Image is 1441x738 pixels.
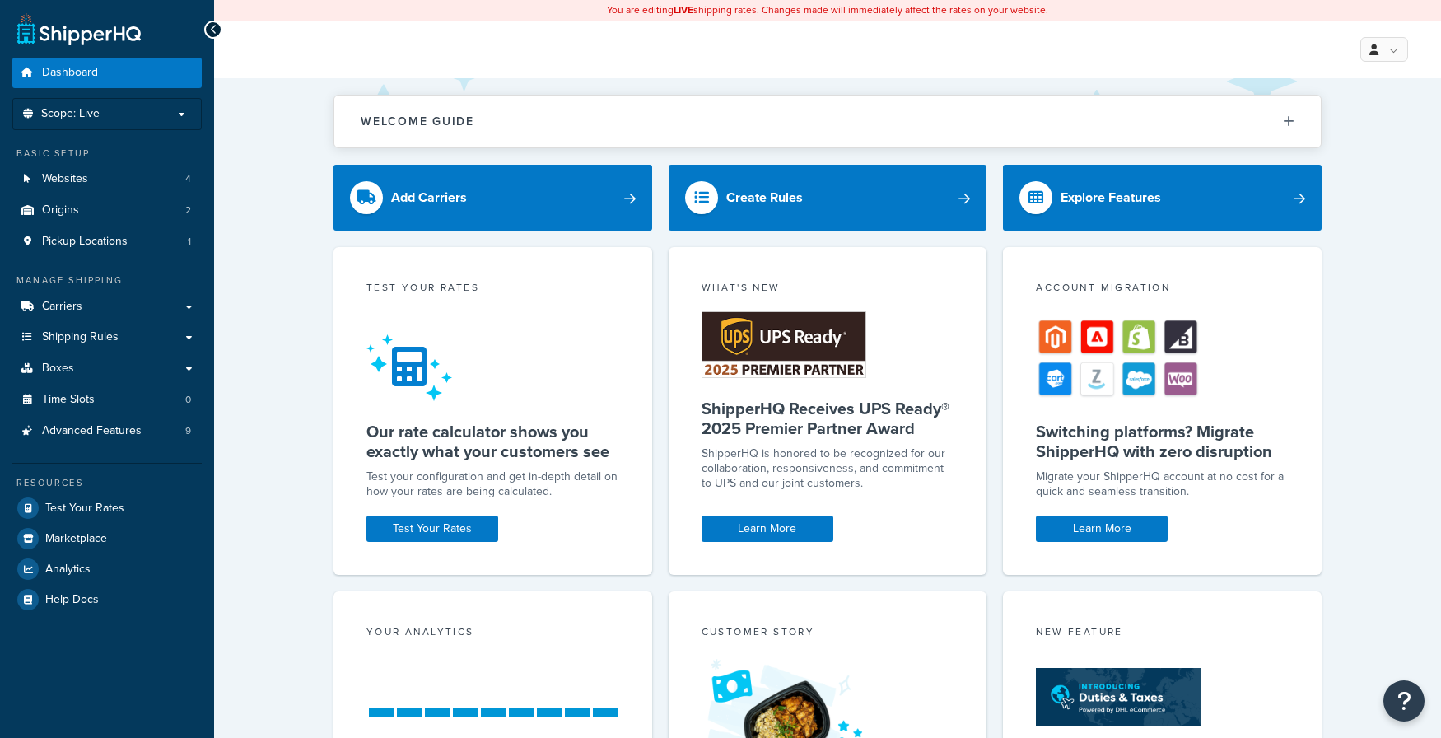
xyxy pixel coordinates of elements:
[391,186,467,209] div: Add Carriers
[188,235,191,249] span: 1
[12,416,202,446] a: Advanced Features9
[12,476,202,490] div: Resources
[669,165,987,231] a: Create Rules
[12,227,202,257] li: Pickup Locations
[1036,280,1289,299] div: Account Migration
[1036,469,1289,499] div: Migrate your ShipperHQ account at no cost for a quick and seamless transition.
[42,330,119,344] span: Shipping Rules
[1036,422,1289,461] h5: Switching platforms? Migrate ShipperHQ with zero disruption
[361,115,474,128] h2: Welcome Guide
[185,393,191,407] span: 0
[12,227,202,257] a: Pickup Locations1
[45,563,91,577] span: Analytics
[702,280,954,299] div: What's New
[674,2,693,17] b: LIVE
[185,172,191,186] span: 4
[726,186,803,209] div: Create Rules
[12,322,202,353] a: Shipping Rules
[12,292,202,322] a: Carriers
[41,107,100,121] span: Scope: Live
[185,203,191,217] span: 2
[42,393,95,407] span: Time Slots
[42,203,79,217] span: Origins
[42,362,74,376] span: Boxes
[12,273,202,287] div: Manage Shipping
[12,147,202,161] div: Basic Setup
[1036,624,1289,643] div: New Feature
[12,195,202,226] li: Origins
[366,422,619,461] h5: Our rate calculator shows you exactly what your customers see
[12,493,202,523] a: Test Your Rates
[702,446,954,491] p: ShipperHQ is honored to be recognized for our collaboration, responsiveness, and commitment to UP...
[702,624,954,643] div: Customer Story
[12,524,202,553] a: Marketplace
[366,469,619,499] div: Test your configuration and get in-depth detail on how your rates are being calculated.
[12,385,202,415] a: Time Slots0
[45,532,107,546] span: Marketplace
[42,235,128,249] span: Pickup Locations
[42,424,142,438] span: Advanced Features
[333,165,652,231] a: Add Carriers
[366,516,498,542] a: Test Your Rates
[12,164,202,194] li: Websites
[702,399,954,438] h5: ShipperHQ Receives UPS Ready® 2025 Premier Partner Award
[12,585,202,614] a: Help Docs
[42,172,88,186] span: Websites
[12,164,202,194] a: Websites4
[366,624,619,643] div: Your Analytics
[12,353,202,384] a: Boxes
[12,385,202,415] li: Time Slots
[12,554,202,584] a: Analytics
[45,593,99,607] span: Help Docs
[45,502,124,516] span: Test Your Rates
[42,66,98,80] span: Dashboard
[1061,186,1161,209] div: Explore Features
[1036,516,1168,542] a: Learn More
[334,96,1321,147] button: Welcome Guide
[12,416,202,446] li: Advanced Features
[366,280,619,299] div: Test your rates
[42,300,82,314] span: Carriers
[1383,680,1425,722] button: Open Resource Center
[12,195,202,226] a: Origins2
[702,516,833,542] a: Learn More
[12,58,202,88] a: Dashboard
[185,424,191,438] span: 9
[1003,165,1322,231] a: Explore Features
